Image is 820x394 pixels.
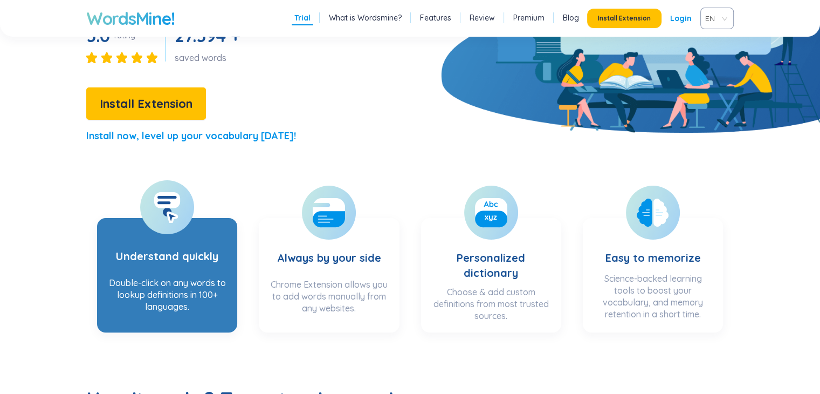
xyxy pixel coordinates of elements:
[432,286,550,322] div: Choose & add custom definitions from most trusted sources.
[270,278,388,322] div: Chrome Extension allows you to add words manually from any websites.
[329,12,402,23] a: What is Wordsmine?
[513,12,545,23] a: Premium
[277,229,381,273] h3: Always by your side
[86,128,296,144] p: Install now, level up your vocabulary [DATE]!
[594,273,712,322] div: Science-backed learning tools to boost your vocabulary, and memory retention in a short time.
[705,10,725,26] span: VIE
[420,12,451,23] a: Features
[175,52,244,64] div: saved words
[605,229,700,267] h3: Easy to memorize
[100,94,192,113] span: Install Extension
[598,14,651,23] span: Install Extension
[86,99,206,110] a: Install Extension
[116,227,218,271] h3: Understand quickly
[670,9,692,28] a: Login
[86,87,206,120] button: Install Extension
[432,229,550,281] h3: Personalized dictionary
[587,9,661,28] button: Install Extension
[294,12,311,23] a: Trial
[86,8,174,29] a: WordsMine!
[563,12,579,23] a: Blog
[108,277,226,320] div: Double-click on any words to lookup definitions in 100+ languages.
[470,12,495,23] a: Review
